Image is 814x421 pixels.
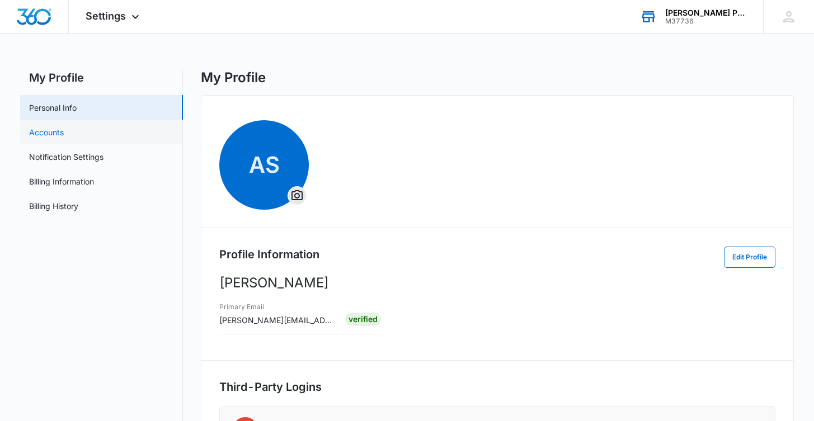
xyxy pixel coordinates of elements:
[724,247,775,268] button: Edit Profile
[665,17,747,25] div: account id
[288,187,306,205] button: Overflow Menu
[86,10,126,22] span: Settings
[29,176,94,187] a: Billing Information
[29,151,103,163] a: Notification Settings
[29,200,78,212] a: Billing History
[219,120,309,210] span: ASOverflow Menu
[219,120,309,210] span: AS
[219,379,775,395] h2: Third-Party Logins
[219,273,775,293] p: [PERSON_NAME]
[219,315,418,325] span: [PERSON_NAME][EMAIL_ADDRESS][DOMAIN_NAME]
[219,246,319,263] h2: Profile Information
[20,69,183,86] h2: My Profile
[29,102,77,113] a: Personal Info
[665,8,747,17] div: account name
[345,313,381,326] div: Verified
[29,126,64,138] a: Accounts
[219,302,337,312] h3: Primary Email
[201,69,266,86] h1: My Profile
